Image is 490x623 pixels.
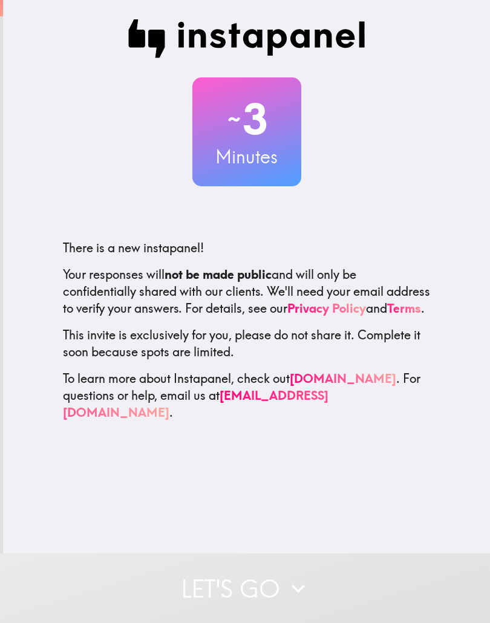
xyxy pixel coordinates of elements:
a: [DOMAIN_NAME] [290,371,396,386]
a: Privacy Policy [287,301,366,316]
span: There is a new instapanel! [63,240,204,255]
img: Instapanel [128,19,365,58]
p: Your responses will and will only be confidentially shared with our clients. We'll need your emai... [63,266,431,317]
h3: Minutes [192,144,301,169]
a: [EMAIL_ADDRESS][DOMAIN_NAME] [63,388,328,420]
span: ~ [226,101,243,137]
h2: 3 [192,94,301,144]
p: This invite is exclusively for you, please do not share it. Complete it soon because spots are li... [63,327,431,360]
b: not be made public [165,267,272,282]
a: Terms [387,301,421,316]
p: To learn more about Instapanel, check out . For questions or help, email us at . [63,370,431,421]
